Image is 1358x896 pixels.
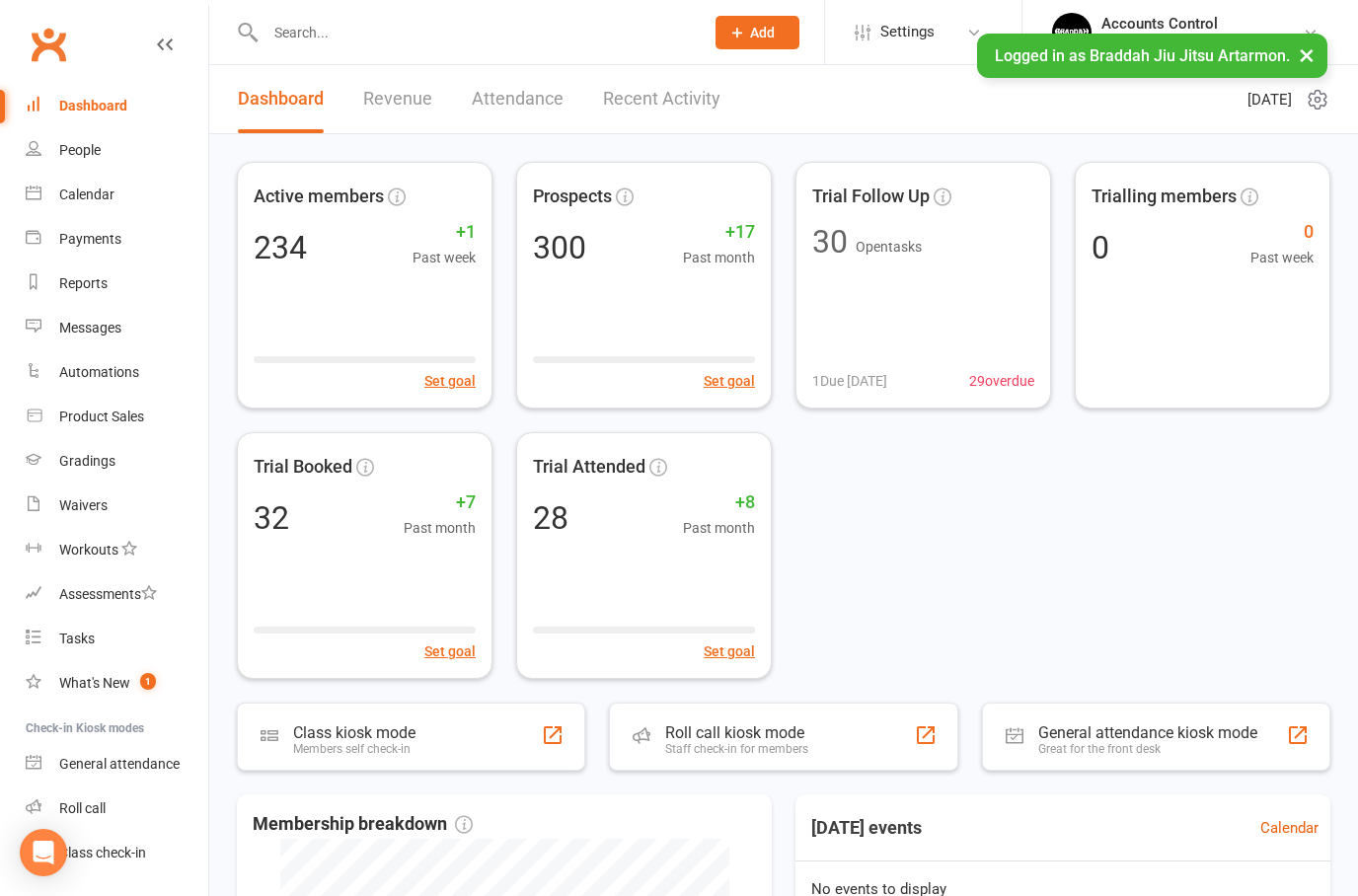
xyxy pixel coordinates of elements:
div: Staff check-in for members [665,742,808,756]
div: 30 [812,226,848,258]
div: Product Sales [59,409,144,424]
div: Payments [59,231,121,247]
span: Trial Attended [533,453,645,482]
a: Workouts [26,528,208,572]
a: Dashboard [26,84,208,128]
div: Dashboard [59,98,127,113]
a: People [26,128,208,173]
span: 1 [140,673,156,690]
button: × [1289,34,1324,76]
span: +1 [413,218,476,247]
span: 0 [1250,218,1314,247]
span: Trialling members [1092,183,1237,211]
a: Automations [26,350,208,395]
a: Messages [26,306,208,350]
a: Class kiosk mode [26,831,208,875]
span: +8 [683,488,755,517]
div: General attendance [59,756,180,772]
div: General attendance kiosk mode [1038,723,1257,742]
div: 28 [533,502,568,534]
span: Active members [254,183,384,211]
div: Messages [59,320,121,336]
span: Membership breakdown [253,810,473,839]
div: 300 [533,232,586,263]
div: 0 [1092,232,1109,263]
a: Roll call [26,786,208,831]
div: Class kiosk mode [293,723,415,742]
span: 29 overdue [969,370,1034,392]
span: [DATE] [1247,88,1292,112]
div: People [59,142,101,158]
span: Past week [1250,247,1314,268]
a: What's New1 [26,661,208,706]
div: Roll call [59,800,106,816]
h3: [DATE] events [795,810,938,846]
div: Accounts Control [1101,15,1303,33]
div: Waivers [59,497,108,513]
span: Past month [683,517,755,539]
button: Set goal [424,370,476,392]
a: Reports [26,261,208,306]
span: Past week [413,247,476,268]
a: Assessments [26,572,208,617]
span: Add [750,25,775,40]
span: Settings [880,10,935,54]
div: Reports [59,275,108,291]
div: Class check-in [59,845,146,860]
div: Workouts [59,542,118,558]
span: Open tasks [856,239,922,255]
span: Past month [683,247,755,268]
a: Attendance [472,65,564,133]
div: Assessments [59,586,157,602]
span: Past month [404,517,476,539]
div: Open Intercom Messenger [20,829,67,876]
div: Great for the front desk [1038,742,1257,756]
div: Automations [59,364,139,380]
a: Calendar [26,173,208,217]
img: thumb_image1701918351.png [1052,13,1092,52]
div: 234 [254,232,307,263]
span: Prospects [533,183,612,211]
span: Trial Follow Up [812,183,930,211]
a: Clubworx [24,20,73,69]
div: [PERSON_NAME] Jitsu Artarmon [1101,33,1303,50]
div: Calendar [59,187,114,202]
a: Payments [26,217,208,261]
button: Add [716,16,799,49]
input: Search... [260,19,690,46]
button: Set goal [704,640,755,662]
div: 32 [254,502,289,534]
span: 1 Due [DATE] [812,370,887,392]
a: Recent Activity [603,65,720,133]
button: Set goal [704,370,755,392]
a: Gradings [26,439,208,484]
div: What's New [59,675,130,691]
button: Set goal [424,640,476,662]
a: Revenue [363,65,432,133]
a: Dashboard [238,65,324,133]
div: Gradings [59,453,115,469]
a: Tasks [26,617,208,661]
span: +17 [683,218,755,247]
div: Tasks [59,631,95,646]
div: Members self check-in [293,742,415,756]
span: Logged in as Braddah Jiu Jitsu Artarmon. [995,46,1290,65]
span: Trial Booked [254,453,352,482]
div: Roll call kiosk mode [665,723,808,742]
a: General attendance kiosk mode [26,742,208,786]
span: +7 [404,488,476,517]
a: Calendar [1260,816,1319,840]
a: Product Sales [26,395,208,439]
a: Waivers [26,484,208,528]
